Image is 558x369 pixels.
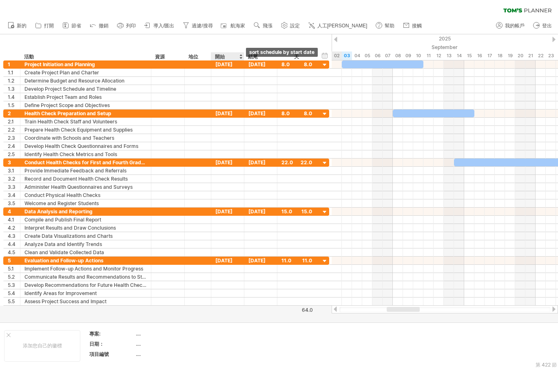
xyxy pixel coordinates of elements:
[24,297,147,305] div: Assess Project Success and Impact
[24,240,147,248] div: Analyze Data and Identify Trends
[8,159,20,166] div: 3
[155,54,165,60] font: 資源
[24,142,147,150] div: Develop Health Check Questionnaires and Forms
[8,297,20,305] div: 5.5
[211,60,244,68] div: [DATE]
[89,331,101,337] font: 專案:
[23,342,62,349] font: 添加您自己的徽標
[8,289,20,297] div: 5.4
[8,232,20,240] div: 4.3
[352,51,362,60] div: Thursday, 4 September 2025
[136,341,141,347] font: ....
[24,199,147,207] div: Welcome and Register Students
[8,126,20,134] div: 2.2
[393,51,403,60] div: Monday, 8 September 2025
[192,23,213,29] font: 過濾/搜尋
[8,167,20,174] div: 3.1
[17,23,27,29] font: 新的
[115,20,138,31] a: 列印
[306,20,370,31] a: 人工[PERSON_NAME]
[211,110,244,117] div: [DATE]
[24,60,147,68] div: Project Initiation and Planning
[24,54,34,60] font: 活動
[8,240,20,248] div: 4.4
[362,51,372,60] div: Friday, 5 September 2025
[536,51,546,60] div: Monday, 22 September 2025
[71,23,81,29] font: 節省
[8,85,20,93] div: 1.3
[290,23,300,29] font: 設定
[302,307,313,313] font: 64.0
[281,60,312,68] div: 8.0
[8,248,20,256] div: 4.5
[281,208,312,215] div: 15.0
[24,175,147,183] div: Record and Document Health Check Results
[8,175,20,183] div: 3.2
[244,257,277,264] div: [DATE]
[24,77,147,85] div: Determine Budget and Resource Allocation
[281,257,312,264] div: 11.0
[126,23,136,29] font: 列印
[24,167,147,174] div: Provide Immediate Feedback and Referrals
[8,69,20,76] div: 1.1
[8,208,20,215] div: 4
[8,199,20,207] div: 3.5
[412,23,422,29] font: 接觸
[546,51,556,60] div: Tuesday, 23 September 2025
[142,20,177,31] a: 導入/匯出
[8,101,20,109] div: 1.5
[211,257,244,264] div: [DATE]
[474,51,485,60] div: Tuesday, 16 September 2025
[374,20,397,31] a: 幫助
[230,23,245,29] font: 航海家
[153,23,174,29] font: 導入/匯出
[24,208,147,215] div: Data Analysis and Reporting
[215,54,225,60] font: 開始
[244,159,277,166] div: [DATE]
[8,110,20,117] div: 2
[8,150,20,158] div: 2.5
[24,110,147,117] div: Health Check Preparation and Setup
[8,273,20,281] div: 5.2
[8,142,20,150] div: 2.4
[372,51,383,60] div: Saturday, 6 September 2025
[505,51,515,60] div: Friday, 19 September 2025
[244,208,277,215] div: [DATE]
[8,265,20,273] div: 5.1
[505,23,525,29] font: 我的帳戶
[8,134,20,142] div: 2.3
[24,126,147,134] div: Prepare Health Check Equipment and Supplies
[24,191,147,199] div: Conduct Physical Health Checks
[525,51,536,60] div: Sunday, 21 September 2025
[88,20,111,31] a: 撤銷
[332,51,342,60] div: Tuesday, 2 September 2025
[317,23,368,29] font: 人工[PERSON_NAME]
[8,118,20,125] div: 2.1
[515,51,525,60] div: Saturday, 20 September 2025
[211,159,244,166] div: [DATE]
[246,48,318,57] div: sort schedule by start date
[24,134,147,142] div: Coordinate with Schools and Teachers
[8,281,20,289] div: 5.3
[8,216,20,224] div: 4.1
[24,289,147,297] div: Identify Areas for Improvement
[24,159,147,166] div: Conduct Health Checks for First and Fourth Graders
[263,23,272,29] font: 飛漲
[211,208,244,215] div: [DATE]
[401,20,424,31] a: 接觸
[24,85,147,93] div: Develop Project Schedule and Timeline
[89,341,104,347] font: 日期：
[464,51,474,60] div: Monday, 15 September 2025
[44,23,54,29] font: 打開
[24,216,147,224] div: Compile and Publish Final Report
[181,20,215,31] a: 過濾/搜尋
[536,362,557,368] font: 第 422 節
[531,20,554,31] a: 登出
[385,23,394,29] font: 幫助
[24,281,147,289] div: Develop Recommendations for Future Health Checks
[403,51,413,60] div: Tuesday, 9 September 2025
[542,23,552,29] font: 登出
[60,20,84,31] a: 節省
[383,51,393,60] div: Sunday, 7 September 2025
[454,51,464,60] div: Sunday, 14 September 2025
